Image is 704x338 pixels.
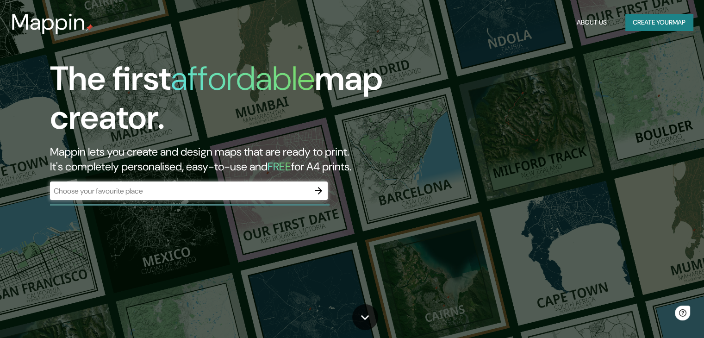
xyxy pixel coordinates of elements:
[171,57,315,100] h1: affordable
[11,9,86,35] h3: Mappin
[268,159,291,174] h5: FREE
[86,24,93,31] img: mappin-pin
[625,14,693,31] button: Create yourmap
[50,186,309,196] input: Choose your favourite place
[50,144,402,174] h2: Mappin lets you create and design maps that are ready to print. It's completely personalised, eas...
[50,59,402,144] h1: The first map creator.
[573,14,611,31] button: About Us
[622,302,694,328] iframe: Help widget launcher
